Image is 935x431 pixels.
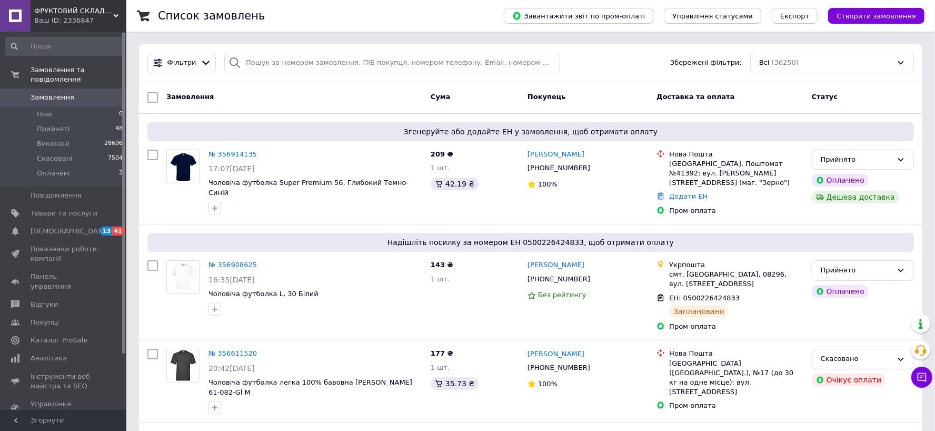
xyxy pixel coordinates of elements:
a: [PERSON_NAME] [528,349,584,359]
span: 100% [538,180,558,188]
span: ФРУКТОВИЙ СКЛАД ОДЯГУ [34,6,113,16]
div: Оплачено [812,174,869,187]
span: Всі [759,58,770,68]
span: Замовлення та повідомлення [31,65,126,84]
a: Створити замовлення [818,12,924,19]
input: Пошук [5,37,124,56]
span: Експорт [780,12,810,20]
span: 28696 [104,139,123,149]
span: [PHONE_NUMBER] [528,364,590,371]
div: Нова Пошта [669,150,803,159]
button: Створити замовлення [828,8,924,24]
a: № 356914135 [208,150,257,158]
span: 0 [119,110,123,119]
span: 177 ₴ [431,349,453,357]
div: Пром-оплата [669,206,803,215]
span: 1 шт. [431,275,450,283]
button: Чат з покупцем [911,367,932,388]
span: Фільтри [167,58,196,68]
a: Чоловіча футболка легка 100% бавовна [PERSON_NAME] 61-082-Gl M [208,378,412,396]
span: 17:07[DATE] [208,164,255,173]
span: 13 [100,227,112,236]
span: 209 ₴ [431,150,453,158]
span: Покупець [528,93,566,101]
div: [GEOGRAPHIC_DATA] ([GEOGRAPHIC_DATA].), №17 (до 30 кг на одне місце): вул. [STREET_ADDRESS] [669,359,803,397]
a: Додати ЕН [669,192,708,200]
span: Скасовані [37,154,73,163]
span: Управління сайтом [31,399,97,418]
span: Повідомлення [31,191,82,200]
span: Доставка та оплата [657,93,734,101]
span: 2 [119,169,123,178]
span: [PHONE_NUMBER] [528,275,590,283]
span: Оплачені [37,169,70,178]
div: Прийнято [821,265,892,276]
span: Панель управління [31,272,97,291]
a: № 356611520 [208,349,257,357]
span: Каталог ProSale [31,336,87,345]
div: Очікує оплати [812,374,886,386]
span: Виконані [37,139,69,149]
span: [DEMOGRAPHIC_DATA] [31,227,108,236]
span: Товари та послуги [31,209,97,218]
img: Фото товару [169,150,197,183]
span: Інструменти веб-майстра та SEO [31,372,97,391]
a: [PERSON_NAME] [528,260,584,270]
a: № 356908625 [208,261,257,269]
span: Статус [812,93,838,101]
span: Прийняті [37,124,69,134]
img: Фото товару [169,261,197,293]
span: 16:35[DATE] [208,276,255,284]
div: 42.19 ₴ [431,178,479,190]
span: 143 ₴ [431,261,453,269]
span: 48 [115,124,123,134]
span: (36250) [772,58,799,66]
button: Експорт [772,8,818,24]
span: 1 шт. [431,164,450,172]
span: ЕН: 0500226424833 [669,294,740,302]
span: Аналітика [31,354,67,363]
div: Заплановано [669,305,729,318]
a: Чоловіча футболка Super Premium 56, Глибокий Темно-Синій [208,179,409,197]
span: 1 шт. [431,364,450,371]
div: Пром-оплата [669,322,803,331]
a: Фото товару [166,150,200,183]
h1: Список замовлень [158,9,265,22]
span: Надішліть посилку за номером ЕН 0500226424833, щоб отримати оплату [152,237,910,248]
a: [PERSON_NAME] [528,150,584,160]
div: Оплачено [812,285,869,298]
div: Пром-оплата [669,401,803,410]
span: 100% [538,380,558,388]
div: Скасовано [821,354,892,365]
span: Збережені фільтри: [670,58,742,68]
span: Нові [37,110,52,119]
span: Створити замовлення [837,12,916,20]
img: Фото товару [167,349,200,382]
span: Показники роботи компанії [31,244,97,263]
span: Замовлення [166,93,214,101]
a: Чоловіча футболка L, 30 Білий [208,290,319,298]
button: Управління статусами [664,8,761,24]
span: Замовлення [31,93,74,102]
span: Без рейтингу [538,291,586,299]
span: Згенеруйте або додайте ЕН у замовлення, щоб отримати оплату [152,126,910,137]
span: Покупці [31,318,59,327]
div: Прийнято [821,154,892,165]
span: Cума [431,93,450,101]
a: Фото товару [166,260,200,294]
span: Завантажити звіт по пром-оплаті [512,11,645,21]
span: Управління статусами [672,12,753,20]
span: [PHONE_NUMBER] [528,164,590,172]
a: Фото товару [166,349,200,383]
span: 41 [112,227,124,236]
div: Дешева доставка [812,191,899,203]
span: 20:42[DATE] [208,364,255,373]
input: Пошук за номером замовлення, ПІБ покупця, номером телефону, Email, номером накладної [224,53,560,73]
div: Ваш ID: 2336847 [34,16,126,25]
div: Укрпошта [669,260,803,270]
span: Відгуки [31,300,58,309]
div: смт. [GEOGRAPHIC_DATA], 08296, вул. [STREET_ADDRESS] [669,270,803,289]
